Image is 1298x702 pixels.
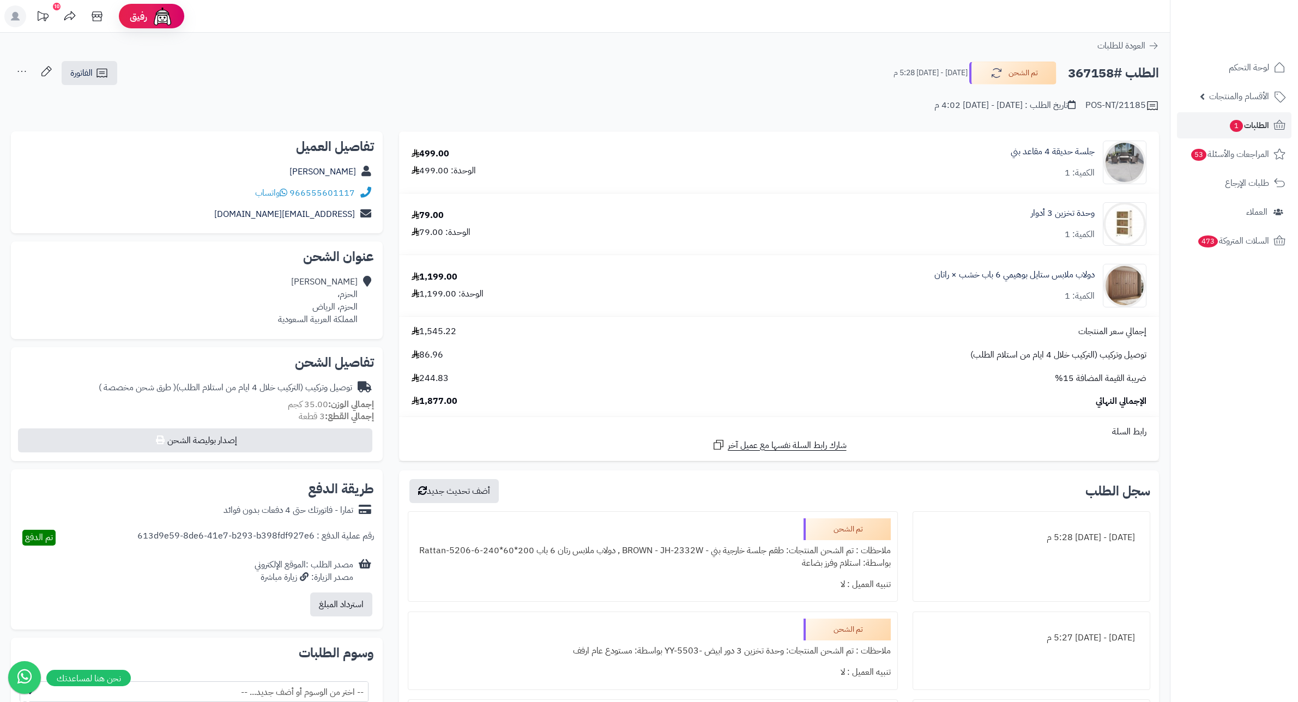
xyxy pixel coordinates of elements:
[415,640,891,662] div: ملاحظات : تم الشحن المنتجات: وحدة تخزين 3 دور ابيض -YY-5503 بواسطة: مستودع عام ارفف
[1097,39,1159,52] a: العودة للطلبات
[1177,112,1291,138] a: الطلبات1
[99,381,176,394] span: ( طرق شحن مخصصة )
[214,208,355,221] a: [EMAIL_ADDRESS][DOMAIN_NAME]
[412,226,470,239] div: الوحدة: 79.00
[1103,264,1146,307] img: 1749982072-1-90x90.jpg
[412,271,457,283] div: 1,199.00
[1246,204,1267,220] span: العملاء
[1177,199,1291,225] a: العملاء
[137,530,374,546] div: رقم عملية الدفع : 613d9e59-8de6-41e7-b293-b398fdf927e6
[934,99,1076,112] div: تاريخ الطلب : [DATE] - [DATE] 4:02 م
[1103,202,1146,246] img: 1738071812-110107010066-90x90.jpg
[1230,120,1243,132] span: 1
[255,571,353,584] div: مصدر الزيارة: زيارة مباشرة
[920,527,1143,548] div: [DATE] - [DATE] 5:28 م
[412,349,443,361] span: 86.96
[70,66,93,80] span: الفاتورة
[1229,60,1269,75] span: لوحة التحكم
[1055,372,1146,385] span: ضريبة القيمة المضافة 15%
[412,325,456,338] span: 1,545.22
[1031,207,1095,220] a: وحدة تخزين 3 أدوار
[1085,485,1150,498] h3: سجل الطلب
[415,574,891,595] div: تنبيه العميل : لا
[409,479,499,503] button: أضف تحديث جديد
[1068,62,1159,84] h2: الطلب #367158
[310,592,372,616] button: استرداد المبلغ
[308,482,374,495] h2: طريقة الدفع
[412,395,457,408] span: 1,877.00
[29,5,56,30] a: تحديثات المنصة
[255,186,287,199] a: واتساب
[278,276,358,325] div: [PERSON_NAME] الحزم، الحزم، الرياض المملكة العربية السعودية
[25,531,53,544] span: تم الدفع
[1065,167,1095,179] div: الكمية: 1
[970,349,1146,361] span: توصيل وتركيب (التركيب خلال 4 ايام من استلام الطلب)
[1097,39,1145,52] span: العودة للطلبات
[728,439,847,452] span: شارك رابط السلة نفسها مع عميل آخر
[20,646,374,659] h2: وسوم الطلبات
[1177,228,1291,254] a: السلات المتروكة473
[62,61,117,85] a: الفاتورة
[328,398,374,411] strong: إجمالي الوزن:
[1011,146,1095,158] a: جلسة حديقة 4 مقاعد بني
[1197,233,1269,249] span: السلات المتروكة
[299,410,374,423] small: 3 قطعة
[412,148,449,160] div: 499.00
[1177,55,1291,81] a: لوحة التحكم
[969,62,1056,84] button: تم الشحن
[893,68,968,78] small: [DATE] - [DATE] 5:28 م
[934,269,1095,281] a: دولاب ملابس ستايل بوهيمي 6 باب خشب × راتان
[412,372,449,385] span: 244.83
[804,518,891,540] div: تم الشحن
[412,209,444,222] div: 79.00
[1177,141,1291,167] a: المراجعات والأسئلة53
[412,288,484,300] div: الوحدة: 1,199.00
[99,382,352,394] div: توصيل وتركيب (التركيب خلال 4 ايام من استلام الطلب)
[403,426,1155,438] div: رابط السلة
[1198,235,1218,247] span: 473
[415,540,891,574] div: ملاحظات : تم الشحن المنتجات: طقم جلسة خارجية بني - BROWN - JH-2332W , دولاب ملابس رتان 6 باب 200*...
[1177,170,1291,196] a: طلبات الإرجاع
[289,186,355,199] a: 966555601117
[1085,99,1159,112] div: POS-NT/21185
[289,165,356,178] a: [PERSON_NAME]
[1190,147,1269,162] span: المراجعات والأسئلة
[20,681,369,702] span: -- اختر من الوسوم أو أضف جديد... --
[1096,395,1146,408] span: الإجمالي النهائي
[1078,325,1146,338] span: إجمالي سعر المنتجات
[920,627,1143,649] div: [DATE] - [DATE] 5:27 م
[20,356,374,369] h2: تفاصيل الشحن
[255,559,353,584] div: مصدر الطلب :الموقع الإلكتروني
[415,662,891,683] div: تنبيه العميل : لا
[1225,175,1269,191] span: طلبات الإرجاع
[1209,89,1269,104] span: الأقسام والمنتجات
[325,410,374,423] strong: إجمالي القطع:
[1103,141,1146,184] img: 1754462250-110119010015-90x90.jpg
[20,140,374,153] h2: تفاصيل العميل
[288,398,374,411] small: 35.00 كجم
[20,250,374,263] h2: عنوان الشحن
[1065,228,1095,241] div: الكمية: 1
[1229,118,1269,133] span: الطلبات
[224,504,353,517] div: تمارا - فاتورتك حتى 4 دفعات بدون فوائد
[130,10,147,23] span: رفيق
[18,428,372,452] button: إصدار بوليصة الشحن
[412,165,476,177] div: الوحدة: 499.00
[712,438,847,452] a: شارك رابط السلة نفسها مع عميل آخر
[1191,149,1206,161] span: 53
[53,3,61,10] div: 10
[804,619,891,640] div: تم الشحن
[152,5,173,27] img: ai-face.png
[1065,290,1095,302] div: الكمية: 1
